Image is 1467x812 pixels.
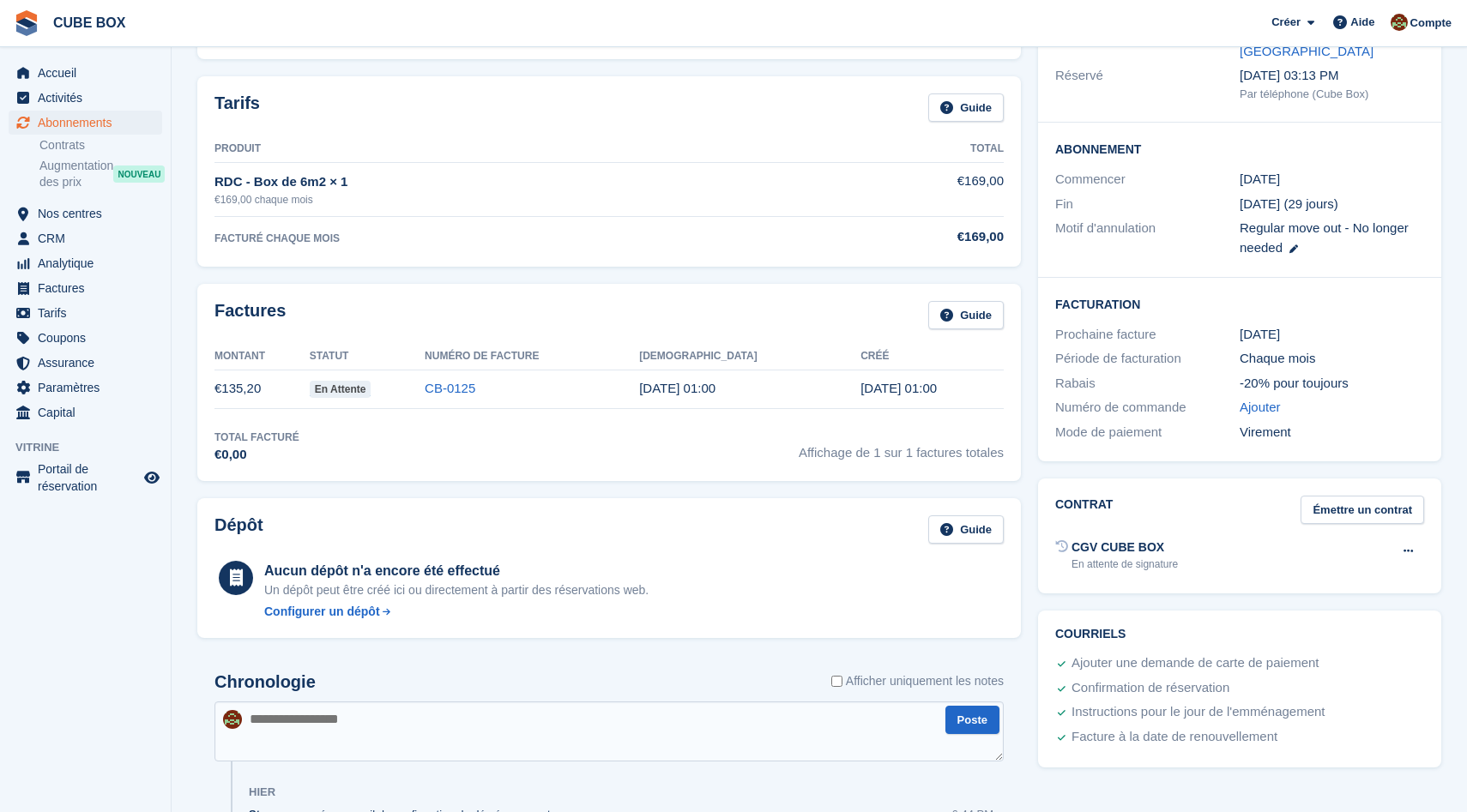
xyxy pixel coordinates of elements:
[860,381,937,395] time: 2025-08-27 23:00:21 UTC
[1055,140,1424,157] h2: Abonnement
[1055,66,1240,102] div: Réservé
[1240,170,1280,189] time: 2025-08-27 23:00:00 UTC
[1271,14,1301,31] span: Créer
[15,439,171,456] span: Vitrine
[928,301,1004,329] a: Guide
[214,301,286,329] h2: Factures
[1055,195,1240,214] div: Fin
[38,351,141,375] span: Assurance
[38,326,141,350] span: Coupons
[1055,628,1424,641] h2: Courriels
[1301,496,1424,524] a: Émettre un contrat
[264,581,649,599] p: Un dépôt peut être créé ici ou directement à partir des réservations web.
[1410,15,1452,32] span: Compte
[1072,538,1178,556] div: CGV CUBE BOX
[1391,14,1408,31] img: alex soubira
[1055,219,1240,257] div: Motif d'annulation
[142,467,162,488] a: Boutique d'aperçu
[223,710,242,729] img: alex soubira
[214,370,310,408] td: €135,20
[831,672,1004,690] label: Afficher uniquement les notes
[46,9,132,37] a: CUBE BOX
[9,61,162,85] a: menu
[639,343,860,370] th: [DEMOGRAPHIC_DATA]
[214,93,260,122] h2: Tarifs
[9,301,162,325] a: menu
[1240,24,1373,58] a: Cube Box - [GEOGRAPHIC_DATA]
[1055,295,1424,312] h2: Facturation
[1240,374,1424,394] div: -20% pour toujours
[860,343,1004,370] th: Créé
[38,460,141,495] span: Portail de réservation
[38,61,141,85] span: Accueil
[214,672,316,692] h2: Chronologie
[1055,423,1240,442] div: Mode de paiement
[928,515,1004,544] a: Guide
[1055,374,1240,394] div: Rabais
[264,603,649,621] a: Configurer un dépôt
[1055,170,1240,189] div: Commencer
[14,10,39,36] img: stora-icon-8386f47178a22dfd0bd8f6a31ec36ba5ce8667c1dd55bd0f319d3a0aa187defe.svg
[39,157,162,191] a: Augmentation des prix NOUVEAU
[1240,349,1424,369] div: Chaque mois
[39,137,162,153] a: Contrats
[38,376,141,400] span: Paramètres
[1055,325,1240,345] div: Prochaine facture
[9,351,162,375] a: menu
[1240,86,1424,103] div: Par téléphone (Cube Box)
[9,86,162,110] a: menu
[38,201,141,226] span: Nos centres
[214,192,800,208] div: €169,00 chaque mois
[9,226,162,250] a: menu
[799,430,1004,465] span: Affichage de 1 sur 1 factures totales
[928,93,1004,122] a: Guide
[249,785,275,799] div: Hier
[113,165,165,183] div: NOUVEAU
[1240,66,1424,86] div: [DATE] 03:13 PM
[214,135,800,163] th: Produit
[38,86,141,110] span: Activités
[9,400,162,424] a: menu
[1072,702,1325,723] div: Instructions pour le jour de l'emménagement
[1240,325,1424,345] div: [DATE]
[1240,196,1338,211] span: [DATE] (29 jours)
[1072,678,1229,699] div: Confirmation de réservation
[214,430,299,445] div: Total facturé
[38,251,141,275] span: Analytique
[310,343,425,370] th: Statut
[9,111,162,135] a: menu
[9,201,162,226] a: menu
[38,301,141,325] span: Tarifs
[38,400,141,424] span: Capital
[38,111,141,135] span: Abonnements
[800,162,1004,216] td: €169,00
[639,381,715,395] time: 2025-08-28 23:00:00 UTC
[214,343,310,370] th: Montant
[1240,220,1409,255] span: Regular move out - No longer needed
[9,326,162,350] a: menu
[1055,349,1240,369] div: Période de facturation
[1240,398,1281,418] a: Ajouter
[39,158,113,190] span: Augmentation des prix
[38,276,141,300] span: Factures
[9,276,162,300] a: menu
[800,135,1004,163] th: Total
[9,376,162,400] a: menu
[9,460,162,495] a: menu
[945,706,999,734] button: Poste
[425,343,639,370] th: Numéro de facture
[1055,496,1113,524] h2: Contrat
[214,515,263,544] h2: Dépôt
[1055,398,1240,418] div: Numéro de commande
[1072,727,1277,748] div: Facture à la date de renouvellement
[264,561,649,581] div: Aucun dépôt n'a encore été effectué
[800,227,1004,247] div: €169,00
[310,381,371,398] span: En attente
[214,231,800,246] div: FACTURÉ CHAQUE MOIS
[9,251,162,275] a: menu
[214,172,800,192] div: RDC - Box de 6m2 × 1
[1350,14,1374,31] span: Aide
[1072,653,1319,674] div: Ajouter une demande de carte de paiement
[1072,556,1178,572] div: En attente de signature
[214,445,299,465] div: €0,00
